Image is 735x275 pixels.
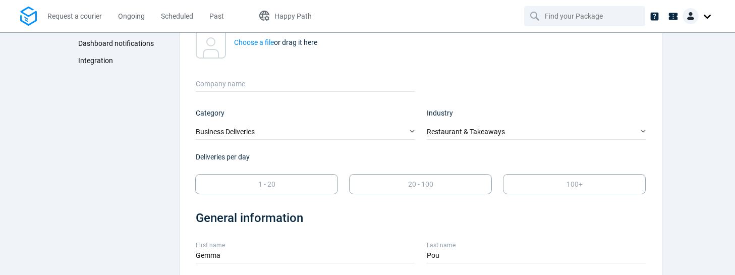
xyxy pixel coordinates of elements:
span: Industry [427,109,453,117]
span: Category [196,109,224,117]
span: Scheduled [161,12,193,20]
span: Dashboard notifications [78,39,154,47]
div: Restaurant & Takeaways [427,125,646,140]
span: Past [209,12,224,20]
p: 1 - 20 [258,179,275,190]
span: General information [196,211,303,225]
span: Integration [78,57,113,65]
strong: Choose a file [234,38,274,46]
p: 20 - 100 [408,179,433,190]
label: Company name [196,71,415,89]
span: Happy Path [274,12,312,20]
span: Ongoing [118,12,145,20]
span: or drag it here [234,38,317,46]
div: Business Deliveries [196,125,415,140]
label: Last name [427,241,646,250]
img: Logo [20,7,37,26]
a: Integration [73,52,172,69]
img: User uploaded content [196,28,226,59]
p: Deliveries per day [196,152,645,162]
span: Request a courier [47,12,102,20]
input: Find your Package [545,7,627,26]
p: 100+ [567,179,583,190]
img: Client [683,8,699,24]
a: Dashboard notifications [73,35,172,52]
label: First name [196,241,415,250]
